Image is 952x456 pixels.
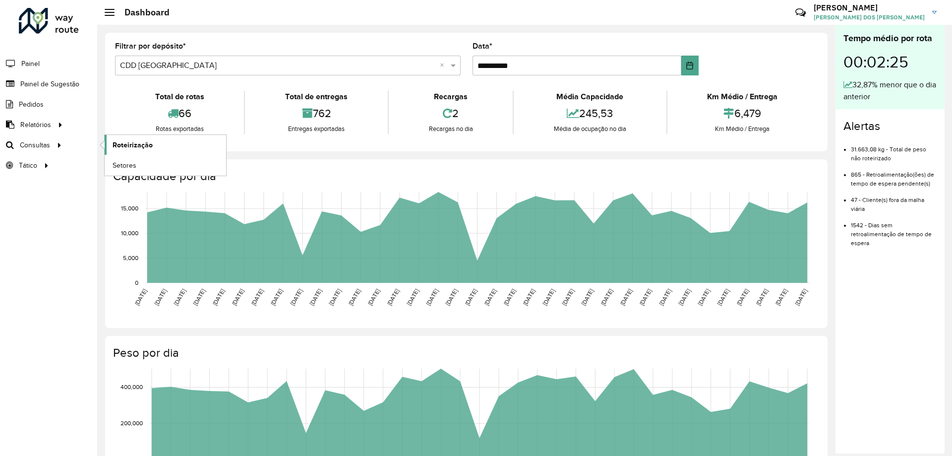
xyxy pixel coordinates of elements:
[516,91,663,103] div: Média Capacidade
[444,288,459,307] text: [DATE]
[120,384,143,391] text: 400,000
[120,420,143,426] text: 200,000
[516,124,663,134] div: Média de ocupação no dia
[681,56,699,75] button: Choose Date
[105,155,226,175] a: Setores
[716,288,730,307] text: [DATE]
[113,160,136,171] span: Setores
[113,346,818,360] h4: Peso por dia
[502,288,517,307] text: [DATE]
[670,91,815,103] div: Km Médio / Entrega
[561,288,575,307] text: [DATE]
[843,32,937,45] div: Tempo médio por rota
[406,288,420,307] text: [DATE]
[133,288,148,307] text: [DATE]
[19,160,37,171] span: Tático
[464,288,478,307] text: [DATE]
[366,288,381,307] text: [DATE]
[269,288,284,307] text: [DATE]
[440,60,448,71] span: Clear all
[541,288,556,307] text: [DATE]
[386,288,400,307] text: [DATE]
[851,163,937,188] li: 865 - Retroalimentação(ões) de tempo de espera pendente(s)
[697,288,711,307] text: [DATE]
[794,288,808,307] text: [DATE]
[211,288,226,307] text: [DATE]
[851,213,937,248] li: 1542 - Dias sem retroalimentação de tempo de espera
[391,91,510,103] div: Recargas
[289,288,303,307] text: [DATE]
[153,288,168,307] text: [DATE]
[473,40,492,52] label: Data
[118,91,241,103] div: Total de rotas
[173,288,187,307] text: [DATE]
[347,288,361,307] text: [DATE]
[670,124,815,134] div: Km Médio / Entrega
[113,140,153,150] span: Roteirização
[192,288,206,307] text: [DATE]
[113,169,818,184] h4: Capacidade por dia
[851,188,937,213] li: 47 - Cliente(s) fora da malha viária
[250,288,264,307] text: [DATE]
[843,45,937,79] div: 00:02:25
[115,7,170,18] h2: Dashboard
[135,279,138,286] text: 0
[328,288,342,307] text: [DATE]
[105,135,226,155] a: Roteirização
[115,40,186,52] label: Filtrar por depósito
[814,3,925,12] h3: [PERSON_NAME]
[638,288,653,307] text: [DATE]
[20,120,51,130] span: Relatórios
[247,91,385,103] div: Total de entregas
[19,99,44,110] span: Pedidos
[21,59,40,69] span: Painel
[247,103,385,124] div: 762
[843,119,937,133] h4: Alertas
[121,205,138,211] text: 15,000
[619,288,633,307] text: [DATE]
[522,288,536,307] text: [DATE]
[774,288,788,307] text: [DATE]
[814,13,925,22] span: [PERSON_NAME] DOS [PERSON_NAME]
[308,288,323,307] text: [DATE]
[391,124,510,134] div: Recargas no dia
[580,288,595,307] text: [DATE]
[735,288,750,307] text: [DATE]
[20,79,79,89] span: Painel de Sugestão
[247,124,385,134] div: Entregas exportadas
[677,288,692,307] text: [DATE]
[755,288,769,307] text: [DATE]
[121,230,138,236] text: 10,000
[123,255,138,261] text: 5,000
[118,103,241,124] div: 66
[20,140,50,150] span: Consultas
[231,288,245,307] text: [DATE]
[483,288,497,307] text: [DATE]
[118,124,241,134] div: Rotas exportadas
[391,103,510,124] div: 2
[790,2,811,23] a: Contato Rápido
[843,79,937,103] div: 32,87% menor que o dia anterior
[657,288,672,307] text: [DATE]
[599,288,614,307] text: [DATE]
[670,103,815,124] div: 6,479
[851,137,937,163] li: 31.663,08 kg - Total de peso não roteirizado
[425,288,439,307] text: [DATE]
[516,103,663,124] div: 245,53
